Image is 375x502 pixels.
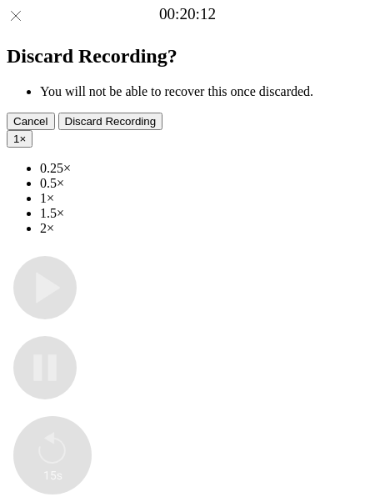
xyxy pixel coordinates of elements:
[40,221,368,236] li: 2×
[159,5,216,23] a: 00:20:12
[40,176,368,191] li: 0.5×
[7,113,55,130] button: Cancel
[13,133,19,145] span: 1
[58,113,163,130] button: Discard Recording
[40,161,368,176] li: 0.25×
[7,130,32,148] button: 1×
[40,191,368,206] li: 1×
[40,84,368,99] li: You will not be able to recover this once discarded.
[7,45,368,68] h2: Discard Recording?
[40,206,368,221] li: 1.5×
